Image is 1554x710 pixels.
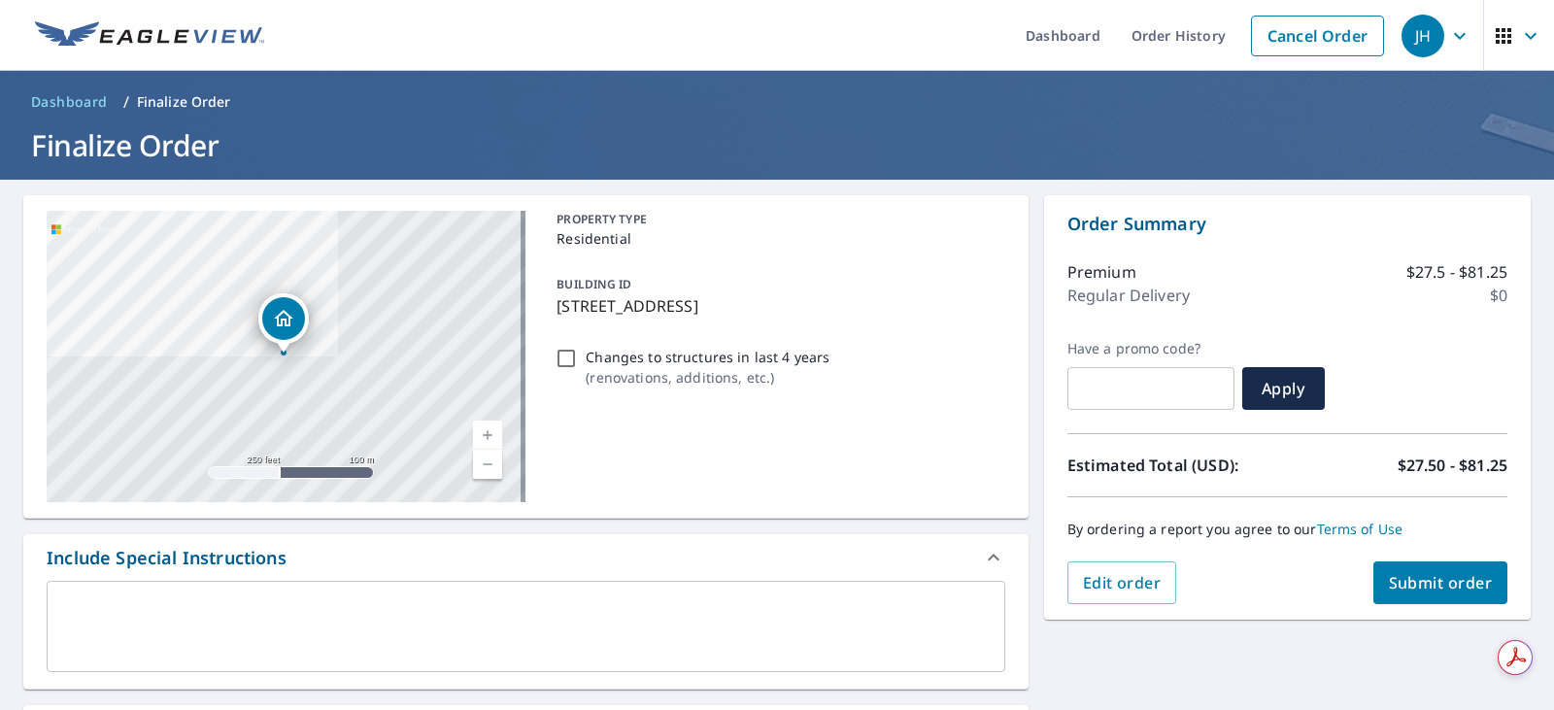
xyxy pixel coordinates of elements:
[1067,211,1507,237] p: Order Summary
[1398,454,1507,477] p: $27.50 - $81.25
[557,211,997,228] p: PROPERTY TYPE
[557,276,631,292] p: BUILDING ID
[557,228,997,249] p: Residential
[1402,15,1444,57] div: JH
[123,90,129,114] li: /
[1067,340,1234,357] label: Have a promo code?
[557,294,997,318] p: [STREET_ADDRESS]
[1067,561,1177,604] button: Edit order
[586,367,829,388] p: ( renovations, additions, etc. )
[47,545,287,571] div: Include Special Instructions
[258,293,309,354] div: Dropped pin, building 1, Residential property, 4332 Summer Breeze Way Kissimmee, FL 34744
[1258,378,1309,399] span: Apply
[1067,260,1136,284] p: Premium
[1242,367,1325,410] button: Apply
[1067,521,1507,538] p: By ordering a report you agree to our
[586,347,829,367] p: Changes to structures in last 4 years
[23,125,1531,165] h1: Finalize Order
[137,92,231,112] p: Finalize Order
[1067,454,1288,477] p: Estimated Total (USD):
[1083,572,1162,593] span: Edit order
[23,86,1531,118] nav: breadcrumb
[23,534,1029,581] div: Include Special Instructions
[1389,572,1493,593] span: Submit order
[1317,520,1403,538] a: Terms of Use
[1067,284,1190,307] p: Regular Delivery
[1251,16,1384,56] a: Cancel Order
[31,92,108,112] span: Dashboard
[35,21,264,51] img: EV Logo
[1490,284,1507,307] p: $0
[1373,561,1508,604] button: Submit order
[473,421,502,450] a: Current Level 17, Zoom In
[23,86,116,118] a: Dashboard
[1406,260,1507,284] p: $27.5 - $81.25
[473,450,502,479] a: Current Level 17, Zoom Out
